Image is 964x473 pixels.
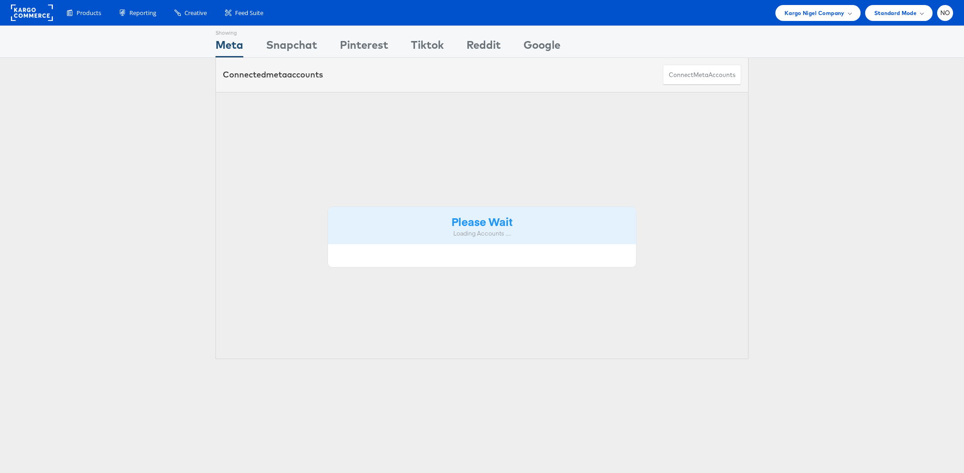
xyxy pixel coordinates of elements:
[266,69,287,80] span: meta
[663,65,741,85] button: ConnectmetaAccounts
[223,69,323,81] div: Connected accounts
[451,214,513,229] strong: Please Wait
[411,37,444,57] div: Tiktok
[266,37,317,57] div: Snapchat
[874,8,917,18] span: Standard Mode
[467,37,501,57] div: Reddit
[785,8,845,18] span: Kargo Nigel Company
[940,10,950,16] span: NO
[215,37,243,57] div: Meta
[523,37,560,57] div: Google
[693,71,708,79] span: meta
[335,229,629,238] div: Loading Accounts ....
[340,37,388,57] div: Pinterest
[185,9,207,17] span: Creative
[77,9,101,17] span: Products
[129,9,156,17] span: Reporting
[215,26,243,37] div: Showing
[235,9,263,17] span: Feed Suite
